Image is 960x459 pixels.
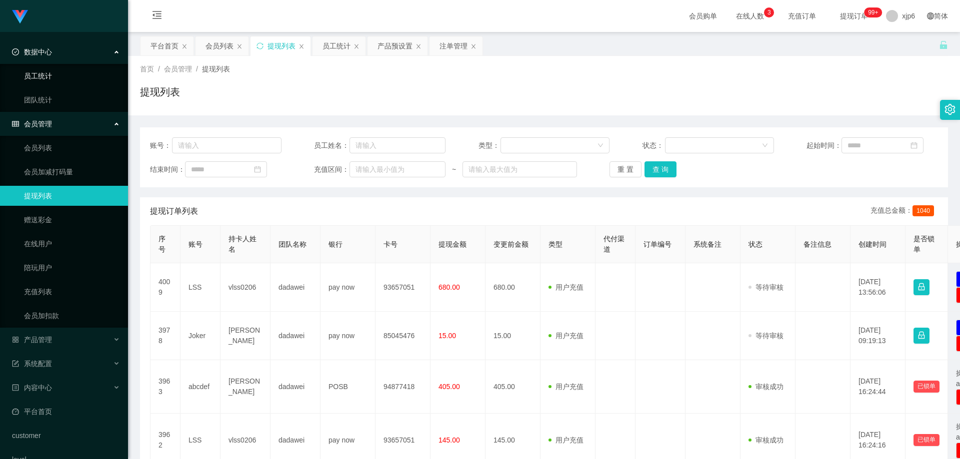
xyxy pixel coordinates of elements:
span: 提现金额 [438,240,466,248]
a: 充值列表 [24,282,120,302]
a: 员工统计 [24,66,120,86]
div: 平台首页 [150,36,178,55]
button: 重 置 [609,161,641,177]
i: 图标: table [12,120,19,127]
span: 备注信息 [803,240,831,248]
button: 已锁单 [913,434,939,446]
a: customer [12,426,120,446]
td: dadawei [270,312,320,360]
a: 会员列表 [24,138,120,158]
span: 会员管理 [164,65,192,73]
td: dadawei [270,360,320,414]
td: 4009 [150,263,180,312]
i: 图标: unlock [939,40,948,49]
td: pay now [320,263,375,312]
span: 状态： [642,140,665,151]
span: 1040 [912,205,934,216]
span: / [158,65,160,73]
a: 图标: dashboard平台首页 [12,402,120,422]
span: 审核成功 [748,383,783,391]
h1: 提现列表 [140,84,180,99]
i: 图标: menu-fold [140,0,174,32]
input: 请输入最小值为 [349,161,445,177]
span: 用户充值 [548,283,583,291]
i: 图标: close [236,43,242,49]
sup: 3 [764,7,774,17]
td: 680.00 [485,263,540,312]
span: 用户充值 [548,332,583,340]
td: pay now [320,312,375,360]
a: 陪玩用户 [24,258,120,278]
i: 图标: close [298,43,304,49]
span: / [196,65,198,73]
td: [PERSON_NAME] [220,360,270,414]
span: 数据中心 [12,48,52,56]
td: 93657051 [375,263,430,312]
img: logo.9652507e.png [12,10,28,24]
input: 请输入 [349,137,445,153]
td: abcdef [180,360,220,414]
i: 图标: profile [12,384,19,391]
span: 创建时间 [858,240,886,248]
span: 15.00 [438,332,456,340]
a: 赠送彩金 [24,210,120,230]
div: 提现列表 [267,36,295,55]
i: 图标: calendar [910,142,917,149]
a: 在线用户 [24,234,120,254]
span: 产品管理 [12,336,52,344]
td: dadawei [270,263,320,312]
span: 系统备注 [693,240,721,248]
a: 会员加扣款 [24,306,120,326]
td: POSB [320,360,375,414]
i: 图标: down [762,142,768,149]
div: 充值总金额： [870,205,938,217]
span: 用户充值 [548,436,583,444]
td: vlss0206 [220,263,270,312]
a: 提现列表 [24,186,120,206]
td: [DATE] 16:24:44 [850,360,905,414]
span: 是否锁单 [913,235,934,253]
i: 图标: close [353,43,359,49]
button: 图标: lock [913,328,929,344]
span: ~ [445,164,462,175]
td: [PERSON_NAME] [220,312,270,360]
span: 团队名称 [278,240,306,248]
td: 3963 [150,360,180,414]
td: 405.00 [485,360,540,414]
span: 银行 [328,240,342,248]
i: 图标: close [181,43,187,49]
span: 充值订单 [783,12,821,19]
span: 等待审核 [748,332,783,340]
span: 卡号 [383,240,397,248]
i: 图标: global [927,12,934,19]
span: 审核成功 [748,436,783,444]
span: 类型： [478,140,501,151]
td: [DATE] 09:19:13 [850,312,905,360]
i: 图标: close [470,43,476,49]
input: 请输入最大值为 [462,161,576,177]
span: 员工姓名： [314,140,349,151]
span: 起始时间： [806,140,841,151]
span: 结束时间： [150,164,185,175]
span: 提现订单列表 [150,205,198,217]
i: 图标: form [12,360,19,367]
input: 请输入 [172,137,281,153]
p: 3 [767,7,771,17]
sup: 256 [864,7,882,17]
span: 序号 [158,235,165,253]
span: 680.00 [438,283,460,291]
span: 充值区间： [314,164,349,175]
span: 145.00 [438,436,460,444]
span: 提现订单 [835,12,873,19]
i: 图标: check-circle-o [12,48,19,55]
div: 员工统计 [322,36,350,55]
span: 会员管理 [12,120,52,128]
button: 查 询 [644,161,676,177]
td: LSS [180,263,220,312]
i: 图标: down [597,142,603,149]
span: 系统配置 [12,360,52,368]
span: 在线人数 [731,12,769,19]
div: 注单管理 [439,36,467,55]
span: 内容中心 [12,384,52,392]
span: 代付渠道 [603,235,624,253]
